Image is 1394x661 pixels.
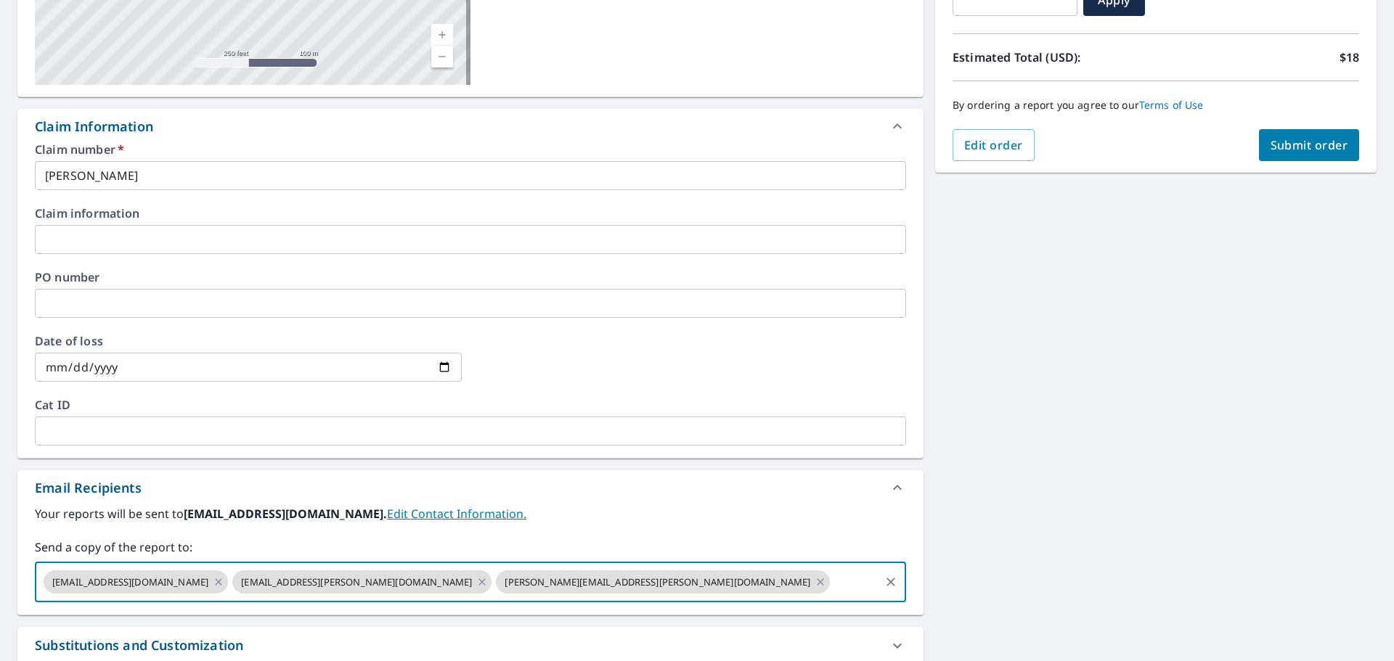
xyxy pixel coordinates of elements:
[17,470,924,505] div: Email Recipients
[184,506,387,522] b: [EMAIL_ADDRESS][DOMAIN_NAME].
[35,208,906,219] label: Claim information
[953,49,1156,66] p: Estimated Total (USD):
[232,575,481,589] span: [EMAIL_ADDRESS][PERSON_NAME][DOMAIN_NAME]
[1139,98,1204,112] a: Terms of Use
[881,572,901,592] button: Clear
[387,506,526,522] a: EditContactInfo
[35,636,243,655] div: Substitutions and Customization
[35,144,906,155] label: Claim number
[35,271,906,283] label: PO number
[35,117,153,136] div: Claim Information
[1271,137,1348,153] span: Submit order
[431,24,453,46] a: Current Level 17, Zoom In
[496,575,819,589] span: [PERSON_NAME][EMAIL_ADDRESS][PERSON_NAME][DOMAIN_NAME]
[35,478,142,498] div: Email Recipients
[17,109,924,144] div: Claim Information
[35,399,906,411] label: Cat ID
[1340,49,1359,66] p: $18
[35,335,462,347] label: Date of loss
[44,575,217,589] span: [EMAIL_ADDRESS][DOMAIN_NAME]
[44,570,228,594] div: [EMAIL_ADDRESS][DOMAIN_NAME]
[496,570,830,594] div: [PERSON_NAME][EMAIL_ADDRESS][PERSON_NAME][DOMAIN_NAME]
[431,46,453,67] a: Current Level 17, Zoom Out
[1259,129,1360,161] button: Submit order
[964,137,1023,153] span: Edit order
[953,99,1359,112] p: By ordering a report you agree to our
[953,129,1035,161] button: Edit order
[35,505,906,522] label: Your reports will be sent to
[232,570,492,594] div: [EMAIL_ADDRESS][PERSON_NAME][DOMAIN_NAME]
[35,538,906,556] label: Send a copy of the report to:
